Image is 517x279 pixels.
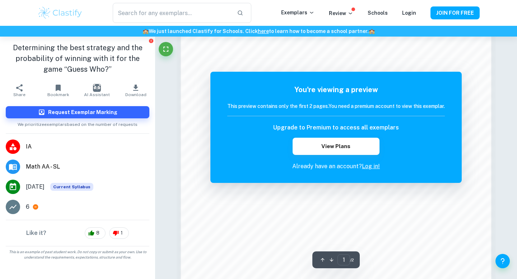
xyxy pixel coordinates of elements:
span: 1 [117,230,127,237]
button: Help and Feedback [495,254,510,268]
button: Fullscreen [159,42,173,56]
span: / 2 [350,257,354,263]
h6: Request Exemplar Marking [48,108,117,116]
p: Exemplars [281,9,315,16]
input: Search for any exemplars... [113,3,231,23]
span: Share [13,92,25,97]
h6: We just launched Clastify for Schools. Click to learn how to become a school partner. [1,27,516,35]
span: This is an example of past student work. Do not copy or submit as your own. Use to understand the... [3,249,152,260]
img: Clastify logo [37,6,83,20]
p: Already have an account? [227,162,445,171]
a: Log in! [362,163,380,170]
a: here [258,28,269,34]
h5: You're viewing a preview [227,84,445,95]
button: Request Exemplar Marking [6,106,149,118]
p: 6 [26,203,29,211]
h6: This preview contains only the first 2 pages. You need a premium account to view this exemplar. [227,102,445,110]
button: View Plans [293,138,379,155]
span: AI Assistant [84,92,110,97]
span: Bookmark [47,92,69,97]
span: 🏫 [143,28,149,34]
span: IA [26,142,149,151]
span: 🏫 [369,28,375,34]
h1: Determining the best strategy and the probability of winning with it for the game “Guess Who?” [6,42,149,75]
div: 8 [85,227,106,239]
a: Login [402,10,416,16]
span: 8 [92,230,103,237]
span: Math AA - SL [26,162,149,171]
button: Bookmark [39,80,78,100]
p: Review [329,9,353,17]
button: AI Assistant [78,80,116,100]
div: This exemplar is based on the current syllabus. Feel free to refer to it for inspiration/ideas wh... [50,183,93,191]
span: [DATE] [26,183,45,191]
h6: Upgrade to Premium to access all exemplars [273,123,399,132]
span: We prioritize exemplars based on the number of requests [18,118,138,128]
button: Download [116,80,155,100]
span: Current Syllabus [50,183,93,191]
span: Download [125,92,146,97]
div: 1 [109,227,129,239]
img: AI Assistant [93,84,101,92]
button: JOIN FOR FREE [430,6,480,19]
a: Schools [368,10,388,16]
button: Report issue [148,38,154,43]
h6: Like it? [26,229,46,237]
